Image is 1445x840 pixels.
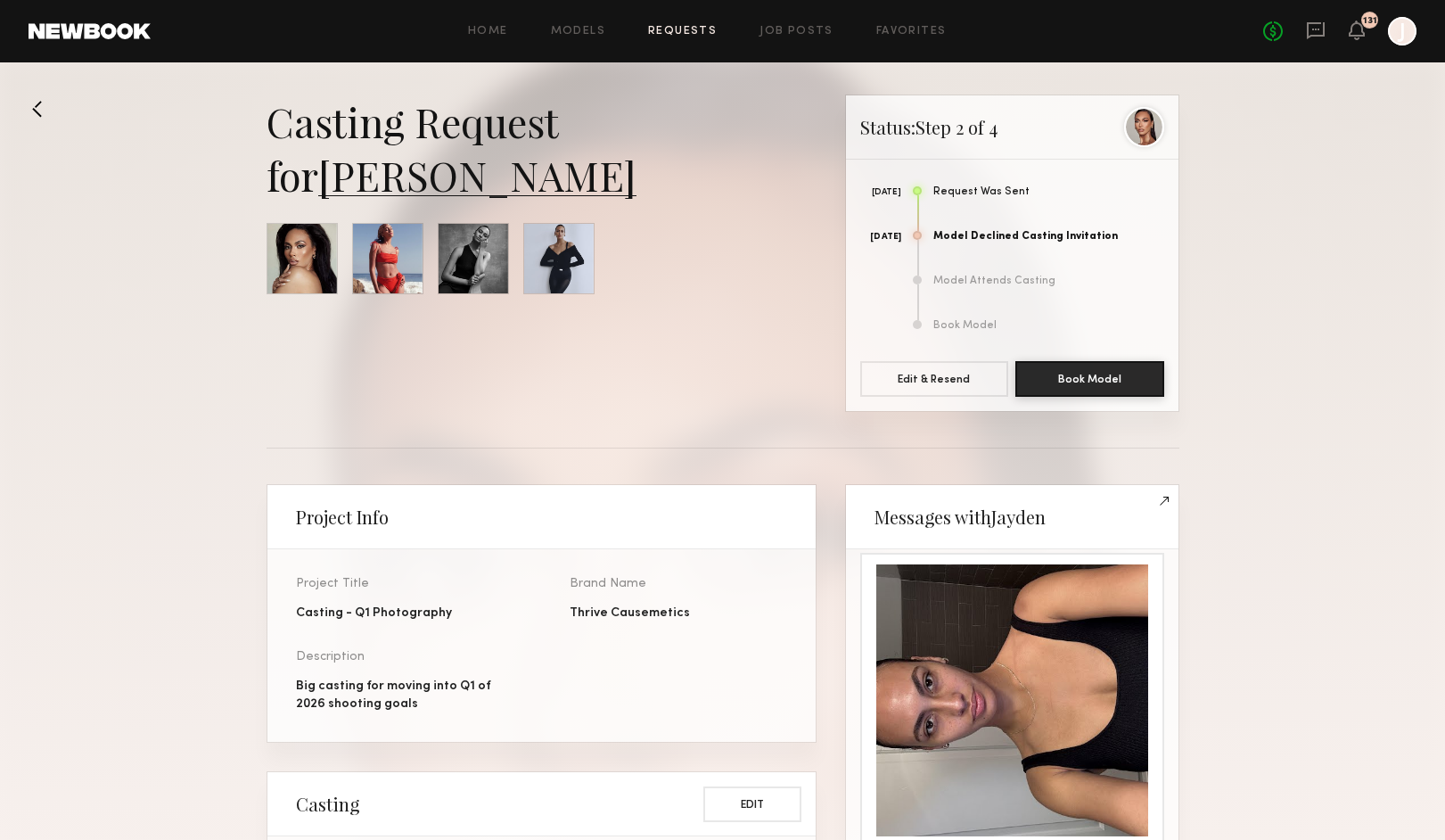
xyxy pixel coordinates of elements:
div: Request Was Sent [933,186,1164,198]
button: Book Model [1015,361,1164,397]
div: Description [296,651,513,663]
div: Casting Request for [267,95,817,202]
a: Home [468,26,508,37]
div: Project Title [296,578,513,590]
a: J [1388,17,1416,45]
div: Status: Step 2 of 4 [846,95,1178,160]
h2: Messages with Jayden [874,506,1046,528]
div: Model Declined Casting Invitation [933,231,1164,243]
a: Models [551,26,605,37]
button: Edit [703,786,801,822]
button: Edit & Resend [860,361,1009,397]
a: [PERSON_NAME] [318,148,636,202]
a: Job Posts [759,26,833,37]
div: Casting - Q1 Photography [296,605,513,622]
div: Book Model [933,320,1164,332]
h2: Project Info [296,506,389,528]
h2: Casting [296,794,359,815]
div: [DATE] [860,233,902,242]
div: [DATE] [860,188,902,197]
a: Requests [648,26,717,37]
div: Brand Name [570,578,787,590]
div: Thrive Causemetics [570,605,787,622]
div: Model Attends Casting [933,276,1164,287]
div: 131 [1363,16,1377,26]
a: Favorites [876,26,947,37]
div: Big casting for moving into Q1 of 2026 shooting goals [296,678,513,713]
